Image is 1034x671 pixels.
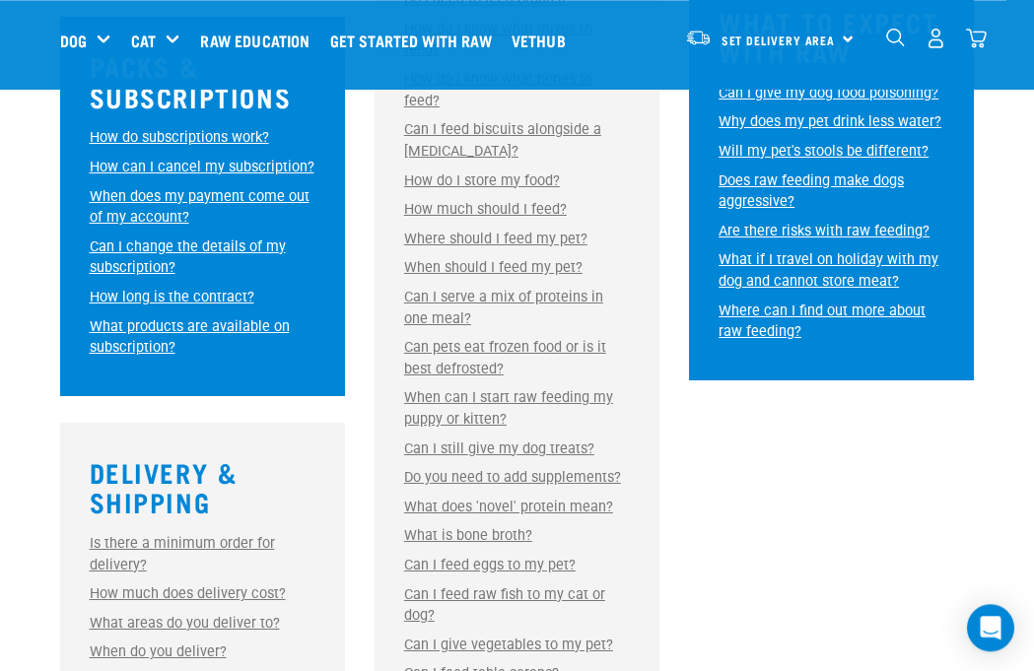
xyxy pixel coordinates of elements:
h3: Delivery & Shipping [90,457,315,517]
span: Set Delivery Area [722,36,836,43]
a: How do subscriptions work? [90,129,269,146]
a: Raw Education [195,1,324,80]
a: When can I start raw feeding my puppy or kitten? [404,389,613,428]
a: How much does delivery cost? [90,585,286,602]
a: Cat [131,29,156,52]
img: home-icon-1@2x.png [886,28,905,46]
a: Why does my pet drink less water? [719,113,941,130]
a: What if I travel on holiday with my dog and cannot store meat? [719,251,938,290]
a: When do you deliver? [90,643,227,660]
img: van-moving.png [685,29,712,46]
a: Vethub [507,1,581,80]
a: Can I serve a mix of proteins in one meal? [404,289,603,327]
a: Can I feed biscuits alongside a [MEDICAL_DATA]? [404,121,601,160]
a: Is there a minimum order for delivery? [90,535,275,573]
a: Can I give my dog food poisoning? [719,85,938,101]
a: Will my pet's stools be different? [719,143,929,160]
a: How long is the contract? [90,289,254,305]
a: Can I feed eggs to my pet? [404,557,576,573]
a: How can I cancel my subscription? [90,159,314,175]
a: What does 'novel' protein mean? [404,499,613,515]
a: Can I feed raw fish to my cat or dog? [404,586,605,625]
a: What products are available on subscription? [90,318,290,357]
a: Dog [60,29,87,52]
a: When does my payment come out of my account? [90,188,310,227]
a: Are there risks with raw feeding? [719,223,930,239]
a: Where can I find out more about raw feeding? [719,302,926,341]
img: home-icon@2x.png [966,28,987,48]
div: Open Intercom Messenger [967,604,1014,651]
a: How much should I feed? [404,201,567,218]
a: Does raw feeding make dogs aggressive? [719,172,904,211]
img: user.png [926,28,946,48]
a: Can I give vegetables to my pet? [404,637,613,653]
a: How do I know what bones to feed? [404,71,592,109]
a: What is bone broth? [404,527,532,544]
a: Can I change the details of my subscription? [90,238,286,277]
a: Can pets eat frozen food or is it best defrosted? [404,339,606,377]
a: Where should I feed my pet? [404,231,587,247]
a: What areas do you deliver to? [90,615,280,632]
a: How do I store my food? [404,172,560,189]
a: When should I feed my pet? [404,259,583,276]
a: Do you need to add supplements? [404,469,621,486]
a: Get started with Raw [325,1,507,80]
a: Can I still give my dog treats? [404,440,594,457]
